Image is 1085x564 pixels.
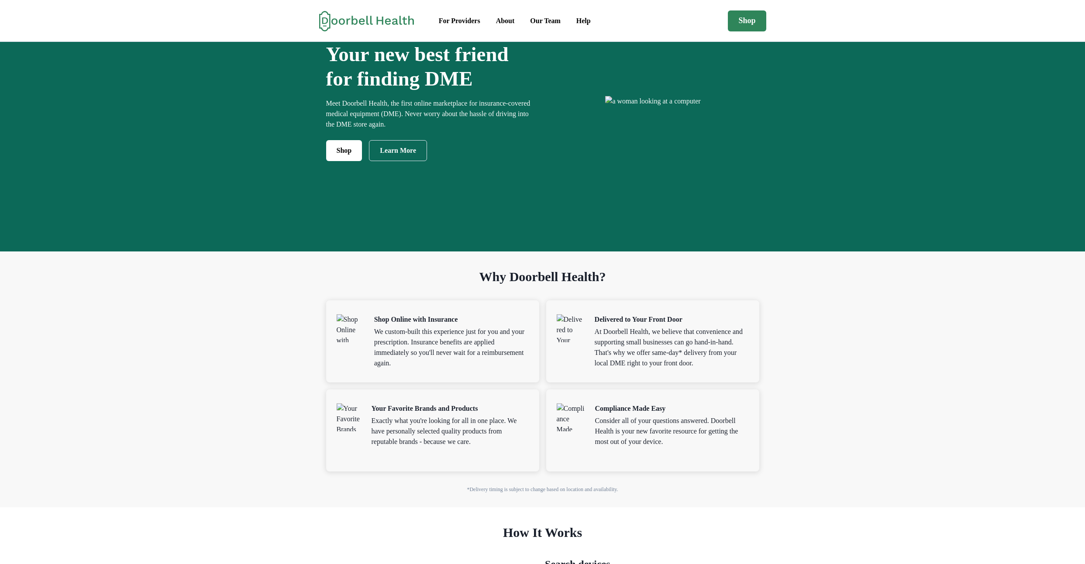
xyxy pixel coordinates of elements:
p: Compliance Made Easy [595,403,749,414]
a: Our Team [523,12,568,30]
img: Your Favorite Brands and Products icon [337,403,361,431]
h1: How It Works [326,525,759,556]
a: Learn More [369,140,427,161]
a: Shop [728,10,766,31]
p: Consider all of your questions answered. Doorbell Health is your new favorite resource for gettin... [595,416,749,447]
img: Shop Online with Insurance icon [337,314,364,342]
p: At Doorbell Health, we believe that convenience and supporting small businesses can go hand-in-ha... [595,327,749,368]
a: For Providers [432,12,487,30]
a: Shop [326,140,362,161]
p: Shop Online with Insurance [374,314,529,325]
div: For Providers [439,16,480,26]
div: Our Team [530,16,561,26]
a: Help [569,12,598,30]
h1: Your new best friend for finding DME [326,42,538,91]
p: Exactly what you're looking for all in one place. We have personally selected quality products fr... [372,416,529,447]
p: Your Favorite Brands and Products [372,403,529,414]
div: Help [576,16,591,26]
div: About [496,16,515,26]
a: About [489,12,522,30]
h1: Why Doorbell Health? [326,269,759,300]
p: We custom-built this experience just for you and your prescription. Insurance benefits are applie... [374,327,529,368]
p: *Delivery timing is subject to change based on location and availability. [326,485,759,493]
p: Delivered to Your Front Door [595,314,749,325]
img: Compliance Made Easy icon [557,403,585,431]
img: a woman looking at a computer [605,96,700,107]
img: Delivered to Your Front Door icon [557,314,584,342]
p: Meet Doorbell Health, the first online marketplace for insurance-covered medical equipment (DME).... [326,98,538,130]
